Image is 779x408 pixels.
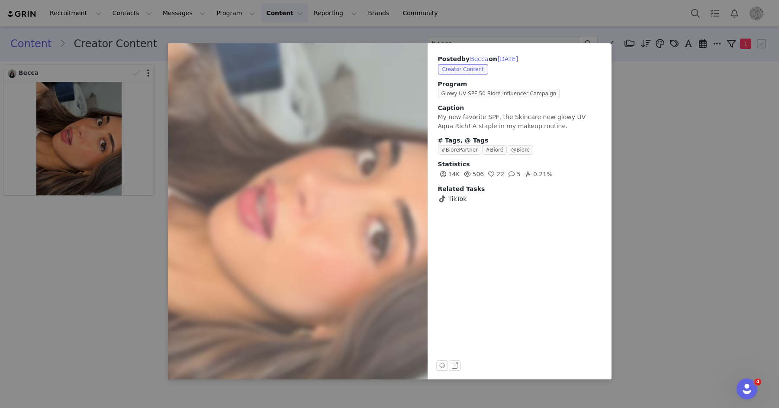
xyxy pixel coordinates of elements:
span: Posted on [438,55,519,62]
span: 4 [754,379,761,385]
span: @Biore [508,145,533,155]
span: My new favorite SPF, the Skincare new glowy UV Aqua Rich! A staple in my makeup routine. [438,113,586,130]
iframe: Intercom live chat [737,379,757,399]
span: Related Tasks [438,185,485,192]
span: Program [438,80,601,89]
span: by [461,55,489,62]
span: 506 [462,171,484,178]
span: #Bioré [482,145,507,155]
span: Statistics [438,161,470,168]
span: Glowy UV SPF 50 Bioré Influencer Campaign [438,89,560,98]
span: 14K [438,171,460,178]
button: Becca [470,54,489,64]
span: Caption [438,104,464,111]
a: Glowy UV SPF 50 Bioré Influencer Campaign [438,90,563,97]
span: #BiorePartner [438,145,482,155]
span: # Tags, @ Tags [438,137,489,144]
span: 5 [506,171,521,178]
span: Creator Content [438,64,488,74]
button: [DATE] [497,54,518,64]
span: TikTok [448,194,467,204]
span: 22 [486,171,504,178]
span: 0.21% [523,171,552,178]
